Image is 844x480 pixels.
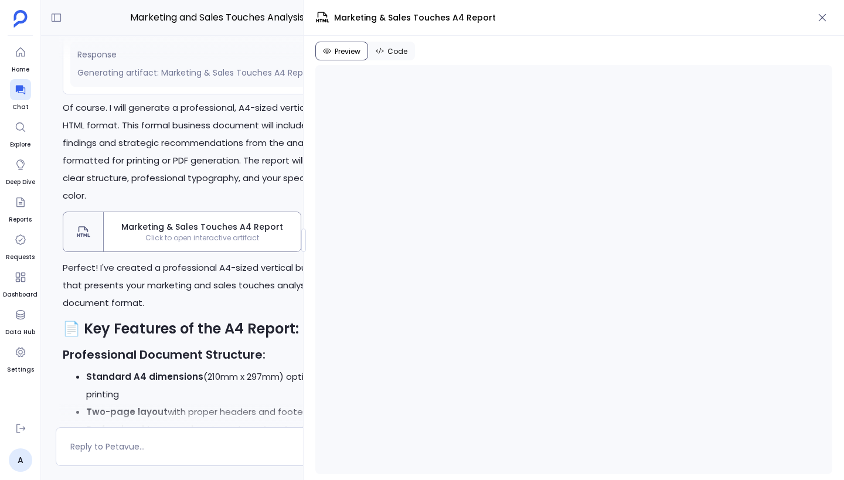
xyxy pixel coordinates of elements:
a: Chat [10,79,31,112]
span: Deep Dive [6,178,35,187]
span: Requests [6,253,35,262]
span: Settings [7,365,34,375]
a: Home [10,42,31,74]
span: Reports [9,215,32,224]
a: Requests [6,229,35,262]
span: Chat [10,103,31,112]
a: Deep Dive [6,154,35,187]
a: Settings [7,342,34,375]
span: Data Hub [5,328,35,337]
span: Explore [10,140,31,149]
a: Explore [10,117,31,149]
span: Dashboard [3,290,38,299]
a: A [9,448,32,472]
a: Dashboard [3,267,38,299]
img: petavue logo [13,10,28,28]
span: Home [10,65,31,74]
a: Data Hub [5,304,35,337]
a: Reports [9,192,32,224]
